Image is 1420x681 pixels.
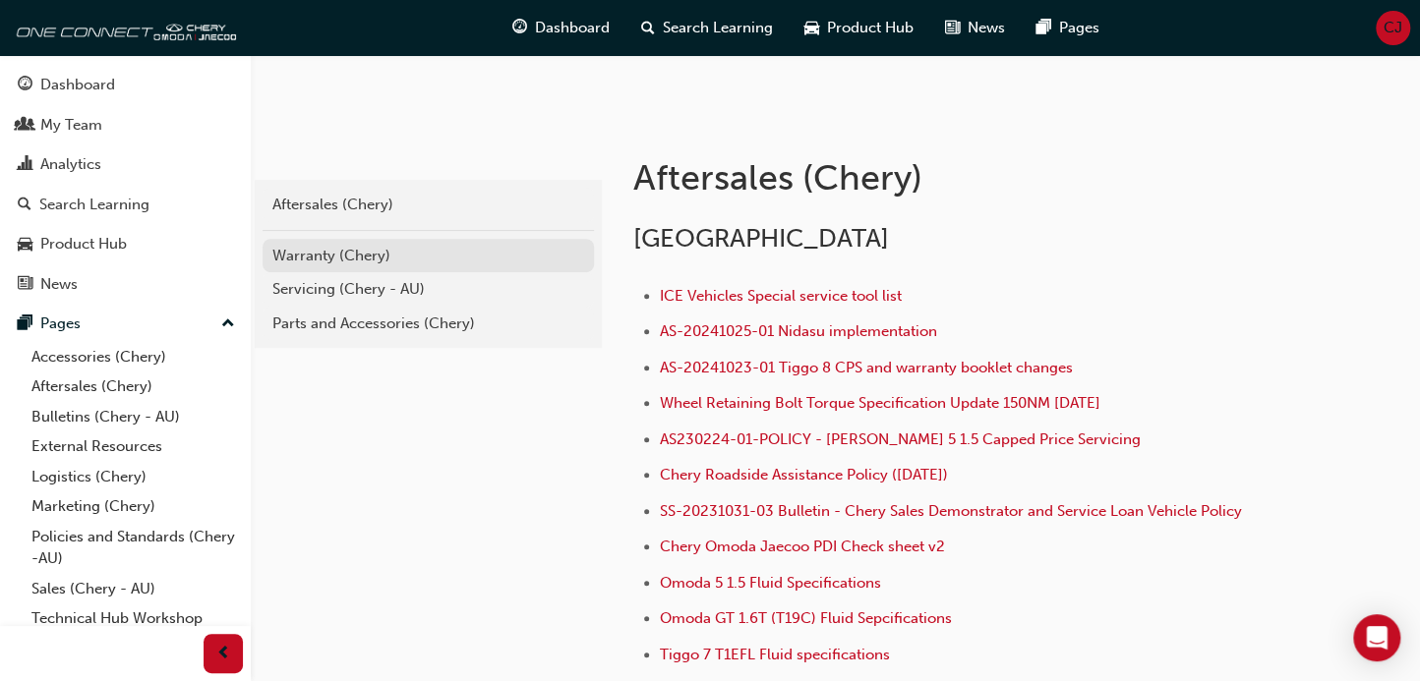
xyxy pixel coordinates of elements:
button: DashboardMy TeamAnalyticsSearch LearningProduct HubNews [8,63,243,306]
a: Technical Hub Workshop information [24,603,243,655]
a: Wheel Retaining Bolt Torque Specification Update 150NM [DATE] [660,394,1100,412]
a: Aftersales (Chery) [24,371,243,402]
div: Product Hub [40,233,127,255]
a: Aftersales (Chery) [263,188,594,222]
div: Dashboard [40,74,115,96]
a: News [8,266,243,303]
span: up-icon [221,312,235,337]
a: AS230224-01-POLICY - [PERSON_NAME] 5 1.5 Capped Price Servicing [660,430,1141,448]
div: Warranty (Chery) [272,245,584,267]
a: ICE Vehicles Special service tool list [660,287,902,305]
h1: Aftersales (Chery) [633,156,1271,199]
a: Sales (Chery - AU) [24,574,243,604]
a: Parts and Accessories (Chery) [263,307,594,341]
a: Policies and Standards (Chery -AU) [24,522,243,574]
div: Servicing (Chery - AU) [272,278,584,301]
div: Open Intercom Messenger [1353,614,1400,661]
a: Dashboard [8,67,243,103]
a: Bulletins (Chery - AU) [24,402,243,432]
a: Analytics [8,146,243,183]
span: search-icon [18,197,31,214]
span: search-icon [641,16,655,40]
span: Search Learning [663,17,773,39]
a: Product Hub [8,226,243,262]
button: Pages [8,306,243,342]
a: Omoda GT 1.6T (T19C) Fluid Sepcifications [660,609,952,627]
a: Chery Omoda Jaecoo PDI Check sheet v2 [660,538,945,555]
span: car-icon [804,16,819,40]
span: guage-icon [18,77,32,94]
span: Dashboard [535,17,610,39]
a: car-iconProduct Hub [789,8,929,48]
div: Search Learning [39,194,149,216]
div: News [40,273,78,296]
span: Product Hub [827,17,914,39]
a: pages-iconPages [1021,8,1115,48]
a: Omoda 5 1.5 Fluid Specifications [660,574,881,592]
a: External Resources [24,431,243,462]
a: guage-iconDashboard [497,8,625,48]
a: Chery Roadside Assistance Policy ([DATE]) [660,466,948,483]
span: news-icon [945,16,960,40]
a: My Team [8,107,243,143]
a: AS-20241025-01 Nidasu implementation [660,322,937,340]
a: Logistics (Chery) [24,462,243,492]
span: chart-icon [18,156,32,174]
span: news-icon [18,276,32,294]
button: CJ [1376,11,1410,45]
a: Servicing (Chery - AU) [263,272,594,307]
span: CJ [1384,17,1402,39]
div: My Team [40,114,102,137]
span: pages-icon [18,315,32,333]
a: search-iconSearch Learning [625,8,789,48]
a: SS-20231031-03 Bulletin - Chery Sales Demonstrator and Service Loan Vehicle Policy [660,502,1242,520]
div: Pages [40,312,81,335]
a: AS-20241023-01 Tiggo 8 CPS and warranty booklet changes [660,359,1073,376]
span: prev-icon [216,642,231,666]
div: Analytics [40,153,101,176]
div: Aftersales (Chery) [272,194,584,216]
a: news-iconNews [929,8,1021,48]
span: guage-icon [512,16,527,40]
span: Pages [1059,17,1099,39]
a: Warranty (Chery) [263,239,594,273]
div: Parts and Accessories (Chery) [272,312,584,335]
span: pages-icon [1036,16,1051,40]
span: News [968,17,1005,39]
span: [GEOGRAPHIC_DATA] [633,223,889,254]
a: Accessories (Chery) [24,342,243,372]
a: Search Learning [8,187,243,223]
span: people-icon [18,117,32,135]
img: oneconnect [10,8,236,47]
a: Tiggo 7 T1EFL Fluid specifications [660,646,890,663]
span: car-icon [18,236,32,254]
a: Marketing (Chery) [24,491,243,522]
